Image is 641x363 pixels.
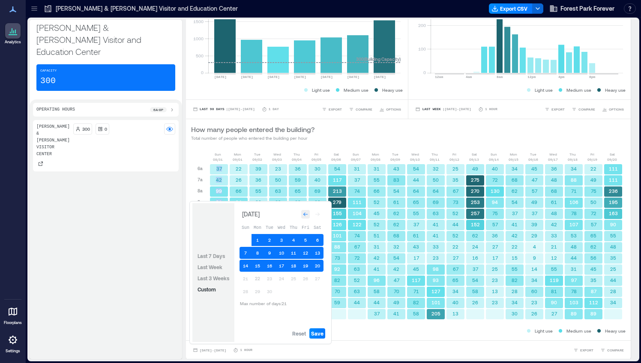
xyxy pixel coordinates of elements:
span: Wed [278,225,285,230]
p: 6a - 8p [153,107,163,112]
button: Custom [196,284,218,294]
p: 09/11 [430,157,440,162]
text: 48 [551,210,557,216]
text: 63 [275,188,281,194]
text: 50 [433,177,439,183]
text: 69 [275,199,281,205]
text: 48 [551,177,557,183]
text: 22 [590,166,596,171]
text: 42 [512,233,518,238]
text: 37 [413,222,419,227]
text: 71 [571,188,576,194]
p: 09/12 [449,157,459,162]
text: 67 [354,244,360,249]
p: 300 [40,75,56,87]
p: Floorplans [4,320,22,325]
p: Medium use [566,87,591,93]
text: 52 [374,222,380,227]
text: 72 [590,210,596,216]
button: 10 [276,247,288,259]
text: 68 [512,177,518,183]
text: 4pm [558,75,565,79]
text: 55 [255,188,261,194]
text: 43 [413,244,419,249]
text: 111 [352,199,361,205]
button: Reset [291,328,308,339]
span: Reset [292,330,306,337]
span: Last 3 Weeks [198,275,229,281]
text: 40 [315,177,320,183]
text: 91 [216,199,222,205]
text: 39 [531,222,537,227]
text: 104 [352,210,361,216]
text: 4am [466,75,472,79]
p: Fri [590,152,594,157]
text: 257 [471,210,480,216]
text: 36 [255,177,261,183]
span: Last Week [198,264,222,270]
text: 83 [393,177,399,183]
p: [PERSON_NAME] & [PERSON_NAME] Visitor and Education Center [36,21,175,57]
text: 50 [275,177,281,183]
p: 09/17 [548,157,558,162]
span: OPTIONS [386,107,401,112]
p: 8a [198,187,203,194]
text: 55 [413,210,419,216]
tspan: 500 [196,53,204,58]
text: 65 [295,188,301,194]
text: 69 [433,199,439,205]
p: 09/15 [509,157,518,162]
span: Fri [302,225,309,230]
p: Heavy use [605,87,626,93]
text: 49 [590,177,596,183]
button: 8 [252,247,264,259]
button: Last Week |[DATE]-[DATE] [413,105,473,114]
text: 55 [610,233,616,238]
text: 37 [354,177,360,183]
button: 6 [312,234,323,246]
text: [DATE] [214,75,227,79]
p: 09/08 [371,157,380,162]
text: 279 [333,199,341,205]
p: 09/14 [489,157,499,162]
button: 5 [300,234,312,246]
text: 62 [393,210,399,216]
text: 34 [512,166,518,171]
text: 32 [393,244,399,249]
p: 09/19 [587,157,597,162]
p: Sat [610,152,615,157]
text: [DATE] [294,75,306,79]
text: 44 [413,177,419,183]
button: 4 [288,234,300,246]
text: 37 [512,210,518,216]
text: 54 [334,166,340,171]
span: Sun [242,225,249,230]
p: Fri [315,152,318,157]
text: 74 [354,233,359,238]
p: [PERSON_NAME] & [PERSON_NAME] Visitor Center [36,123,70,158]
text: 41 [433,233,439,238]
text: 52 [452,210,458,216]
p: Capacity [40,68,57,73]
text: 195 [608,199,617,205]
text: 213 [332,188,341,194]
text: 37 [216,166,222,171]
th: Friday [300,221,312,233]
button: EXPORT [543,105,566,114]
button: 11 [288,247,300,259]
text: 64 [413,188,419,194]
text: [DATE] [320,75,333,79]
text: 41 [512,222,518,227]
p: Sat [334,152,339,157]
button: 14 [240,260,252,272]
text: 122 [352,222,361,227]
text: 94 [492,199,498,205]
button: EXPORT [572,346,595,354]
text: 61 [393,199,399,205]
text: 42 [216,177,222,183]
button: Go to next month [312,208,323,220]
span: Thu [290,225,297,230]
text: [DATE] [374,75,386,79]
text: 22 [452,244,458,249]
p: 1 Hour [485,107,497,112]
